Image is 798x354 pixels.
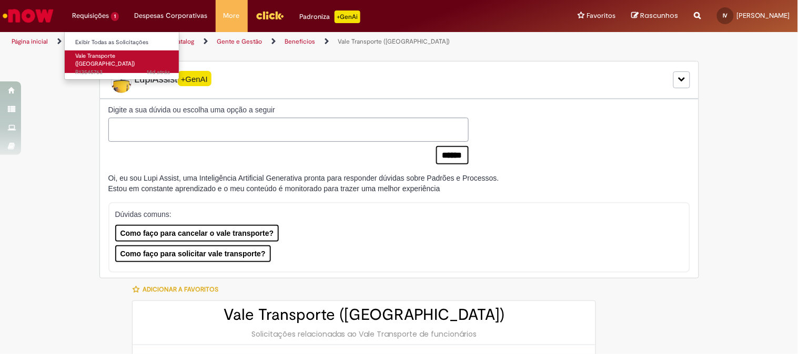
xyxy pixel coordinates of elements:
a: Gente e Gestão [217,37,262,46]
a: Benefícios [285,37,315,46]
span: Rascunhos [641,11,679,20]
a: Vale Transporte ([GEOGRAPHIC_DATA]) [338,37,450,46]
img: click_logo_yellow_360x200.png [256,7,284,23]
button: Como faço para cancelar o vale transporte? [115,225,279,242]
span: +GenAI [178,71,211,86]
button: Adicionar a Favoritos [132,278,224,300]
a: Página inicial [12,37,48,46]
label: Digite a sua dúvida ou escolha uma opção a seguir [108,105,469,115]
div: LupiLupiAssist+GenAI [99,61,699,99]
div: Padroniza [300,11,360,23]
span: Adicionar a Favoritos [143,285,218,294]
span: More [224,11,240,21]
ul: Trilhas de página [8,32,524,51]
span: Vale Transporte ([GEOGRAPHIC_DATA]) [75,52,135,68]
span: 14d atrás [147,68,170,76]
a: Rascunhos [632,11,679,21]
button: Como faço para solicitar vale transporte? [115,245,271,262]
div: Oi, eu sou Lupi Assist, uma Inteligência Artificial Generativa pronta para responder dúvidas sobr... [108,173,499,194]
span: 1 [111,12,119,21]
span: Despesas Corporativas [135,11,208,21]
span: [PERSON_NAME] [737,11,790,20]
a: Aberto R13545763 : Vale Transporte (VT) [65,50,180,73]
img: ServiceNow [1,5,55,26]
p: Dúvidas comuns: [115,209,673,220]
p: +GenAi [335,11,360,23]
h2: Vale Transporte ([GEOGRAPHIC_DATA]) [143,306,585,324]
time: 18/09/2025 08:50:00 [147,68,170,76]
span: R13545763 [75,68,170,77]
span: IV [723,12,728,19]
a: Exibir Todas as Solicitações [65,37,180,48]
span: Favoritos [587,11,616,21]
span: Requisições [72,11,109,21]
div: Solicitações relacionadas ao Vale Transporte de funcionários [143,329,585,339]
ul: Requisições [64,32,179,80]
